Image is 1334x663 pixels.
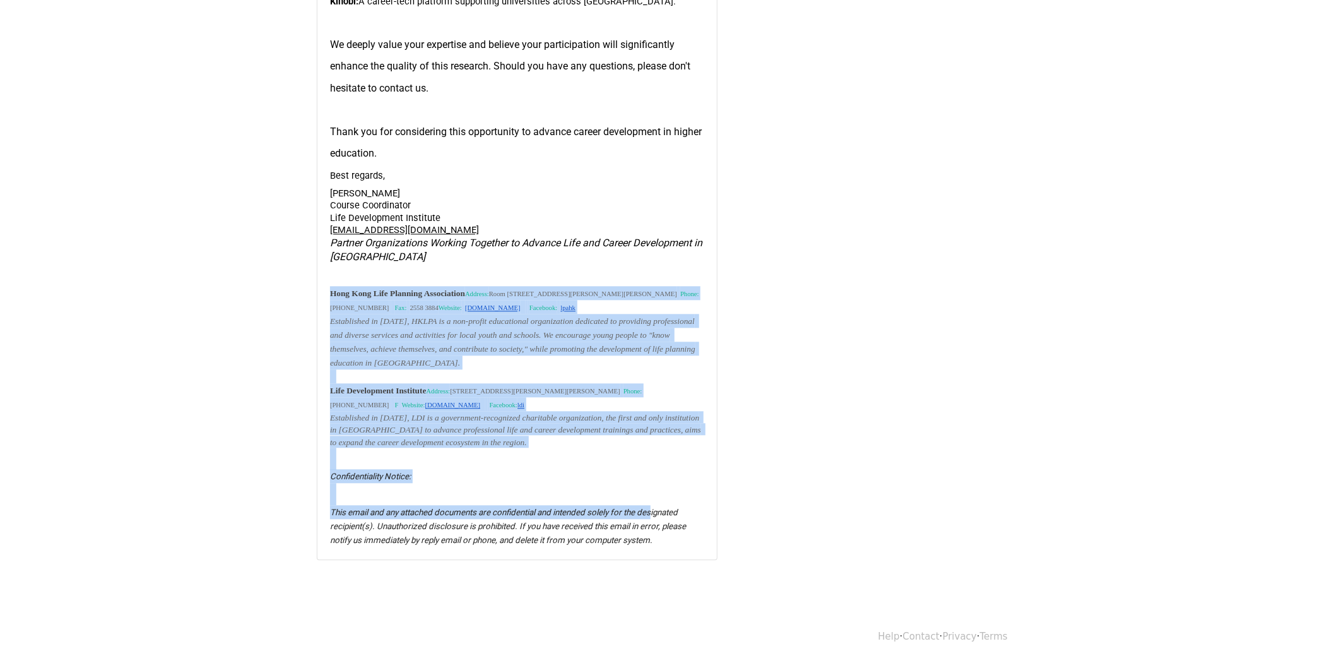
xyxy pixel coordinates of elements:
[903,631,940,642] a: Contact
[330,237,705,263] span: Partner Organizations Working Together to Advance Life and Career Development in [GEOGRAPHIC_DATA]
[680,290,699,297] span: Phone:
[330,224,479,236] a: [EMAIL_ADDRESS][DOMAIN_NAME]
[330,472,411,481] span: Confidentiality Notice:
[439,304,462,311] span: Website:
[529,304,557,311] span: Facebook:
[425,402,481,409] span: [DOMAIN_NAME]
[330,200,411,211] span: Course Coordinator
[517,398,524,410] a: ldi
[307,611,1027,663] div: · · ·
[517,402,524,409] span: ldi
[330,170,385,181] span: Best regards,
[980,631,1008,642] a: Terms
[402,402,425,409] span: Website:
[462,301,521,313] a: [DOMAIN_NAME]
[489,290,677,297] span: Room [STREET_ADDRESS][PERSON_NAME][PERSON_NAME]
[330,402,389,409] span: [PHONE_NUMBER]
[410,304,439,311] span: 2558 3884
[330,289,465,298] span: Hong Kong Life Planning Association
[330,316,697,367] span: Established in [DATE], HKLPA is a non-profit educational organization dedicated to providing prof...
[427,388,451,395] span: Address:
[450,388,620,395] span: [STREET_ADDRESS][PERSON_NAME][PERSON_NAME]
[330,126,704,160] span: Thank you for considering this opportunity to advance career development in higher education.
[330,386,427,395] span: Life Development Institute
[1271,602,1334,663] div: 聊天小工具
[330,39,693,94] span: We deeply value your expertise and believe your participation will significantly enhance the qual...
[1271,602,1334,663] iframe: Chat Widget
[330,413,703,446] span: Established in [DATE], LDI is a government-recognized charitable organization, the first and only...
[943,631,977,642] a: Privacy
[490,402,517,409] span: Facebook:
[330,508,688,545] span: This email and any attached documents are confidential and intended solely for the designated rec...
[560,304,576,311] span: lpahk
[557,301,576,313] a: lpahk
[878,631,900,642] a: Help
[623,388,642,395] span: Phone:
[330,212,440,224] span: Life Development Institute
[465,304,521,311] span: [DOMAIN_NAME]
[465,290,489,297] span: Address:
[330,224,479,236] span: [EMAIL_ADDRESS][DOMAIN_NAME]
[395,402,399,409] span: F
[330,304,389,311] span: [PHONE_NUMBER]
[330,188,400,199] span: [PERSON_NAME]
[425,398,481,410] a: [DOMAIN_NAME]
[395,304,407,311] span: Fax:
